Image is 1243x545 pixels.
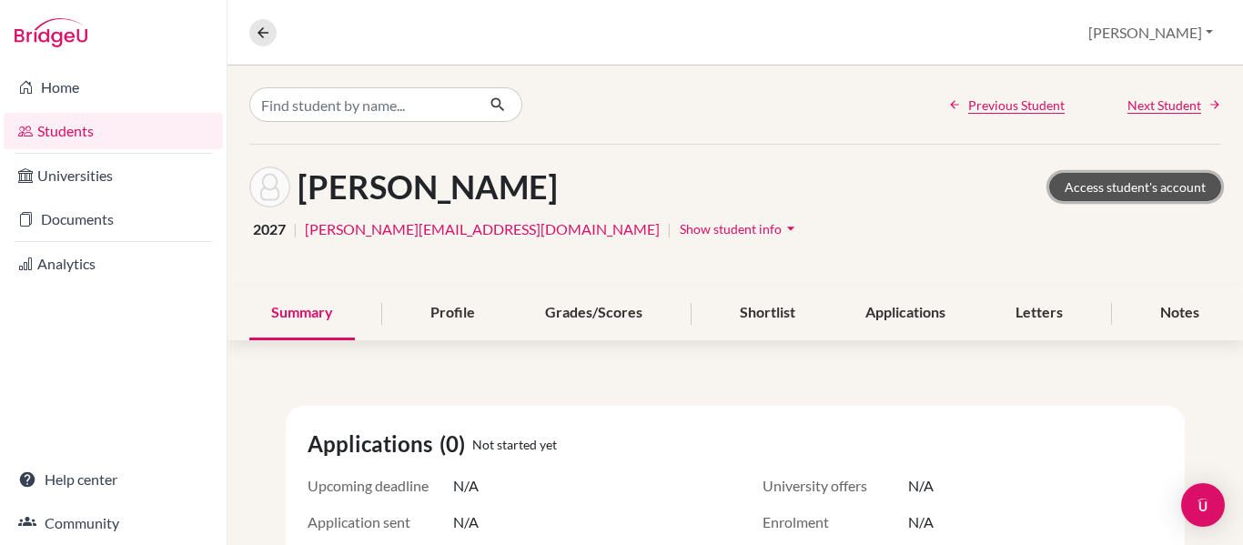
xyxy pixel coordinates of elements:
button: [PERSON_NAME] [1080,15,1221,50]
div: Applications [844,287,967,340]
div: Shortlist [718,287,817,340]
h1: [PERSON_NAME] [298,167,558,207]
span: N/A [908,511,934,533]
a: Universities [4,157,223,194]
button: Show student infoarrow_drop_down [679,215,801,243]
span: Enrolment [763,511,908,533]
span: Next Student [1127,96,1201,115]
img: Valentina Kafati's avatar [249,167,290,207]
span: Previous Student [968,96,1065,115]
span: Not started yet [472,435,557,454]
div: Notes [1138,287,1221,340]
div: Letters [994,287,1085,340]
a: Analytics [4,246,223,282]
img: Bridge-U [15,18,87,47]
a: [PERSON_NAME][EMAIL_ADDRESS][DOMAIN_NAME] [305,218,660,240]
span: 2027 [253,218,286,240]
div: Profile [409,287,497,340]
a: Previous Student [948,96,1065,115]
span: University offers [763,475,908,497]
input: Find student by name... [249,87,475,122]
span: | [667,218,672,240]
i: arrow_drop_down [782,219,800,237]
span: N/A [453,511,479,533]
div: Grades/Scores [523,287,664,340]
a: Next Student [1127,96,1221,115]
div: Summary [249,287,355,340]
a: Community [4,505,223,541]
span: Upcoming deadline [308,475,453,497]
a: Help center [4,461,223,498]
span: (0) [440,428,472,460]
span: N/A [453,475,479,497]
a: Access student's account [1049,173,1221,201]
a: Home [4,69,223,106]
span: | [293,218,298,240]
a: Documents [4,201,223,237]
div: Open Intercom Messenger [1181,483,1225,527]
a: Students [4,113,223,149]
span: Application sent [308,511,453,533]
span: Show student info [680,221,782,237]
span: N/A [908,475,934,497]
span: Applications [308,428,440,460]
